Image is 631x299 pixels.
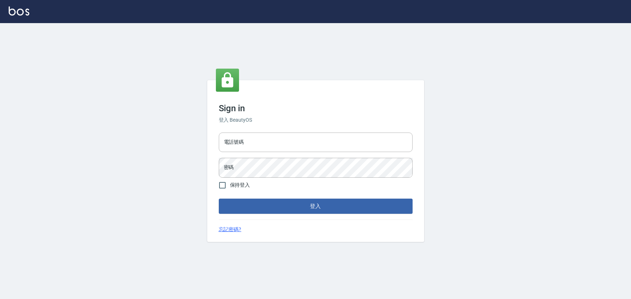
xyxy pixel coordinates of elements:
a: 忘記密碼? [219,226,242,233]
h6: 登入 BeautyOS [219,116,413,124]
img: Logo [9,6,29,16]
h3: Sign in [219,103,413,113]
button: 登入 [219,199,413,214]
span: 保持登入 [230,181,250,189]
